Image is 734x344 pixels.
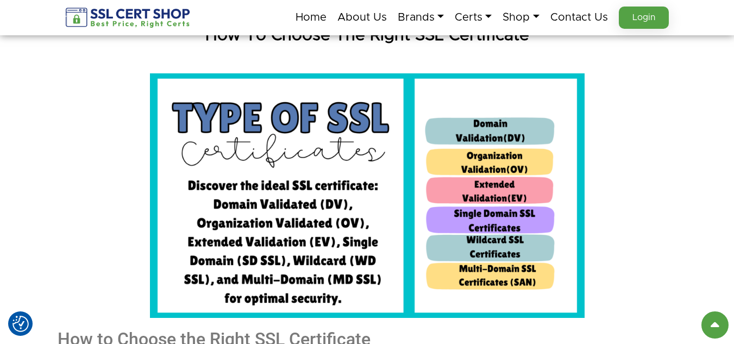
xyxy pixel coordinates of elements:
a: Brands [398,6,444,29]
a: Contact Us [550,6,608,29]
img: sslcertshop-logo [66,8,191,28]
img: Revisit consent button [12,316,29,332]
a: Login [619,7,669,29]
h1: How To Choose The Right SSL Certificate [58,24,677,46]
button: Consent Preferences [12,316,29,332]
a: Home [296,6,327,29]
img: type of ssl - cypherclue [150,73,585,318]
a: About Us [337,6,387,29]
a: Certs [455,6,492,29]
a: Shop [503,6,539,29]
